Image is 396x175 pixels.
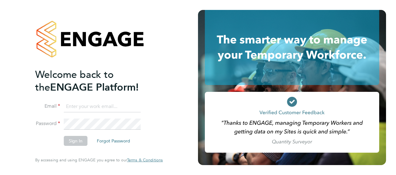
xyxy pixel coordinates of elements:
button: Forgot Password [92,136,135,146]
button: Sign In [64,136,87,146]
label: Password [35,120,60,127]
span: Welcome back to the [35,69,114,93]
span: By accessing and using ENGAGE you agree to our [35,157,163,163]
input: Enter your work email... [64,101,141,112]
h2: ENGAGE Platform! [35,68,157,94]
label: Email [35,103,60,110]
a: Terms & Conditions [127,158,163,163]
